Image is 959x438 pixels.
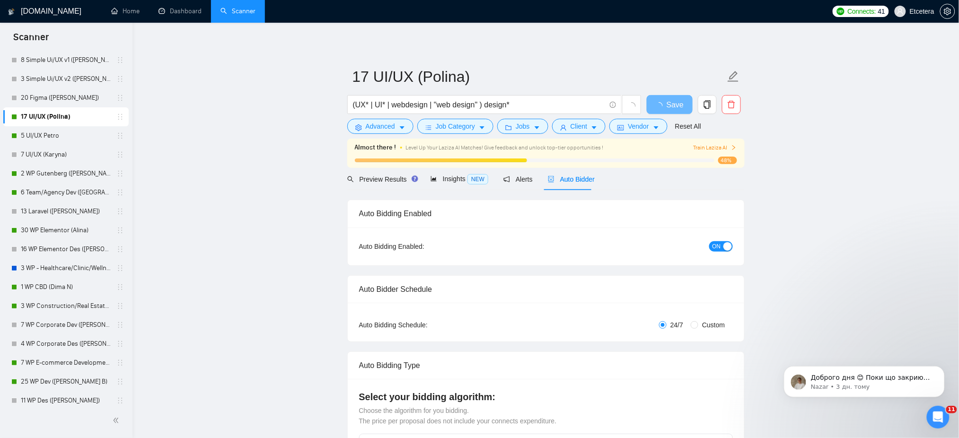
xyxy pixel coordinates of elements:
[534,124,540,131] span: caret-down
[425,124,432,131] span: bars
[667,99,684,111] span: Save
[116,283,124,291] span: holder
[610,102,616,108] span: info-circle
[571,121,588,131] span: Client
[497,119,548,134] button: folderJobscaret-down
[21,315,111,334] a: 7 WP Corporate Dev ([PERSON_NAME] B)
[21,145,111,164] a: 7 UI/UX (Karyna)
[516,121,530,131] span: Jobs
[503,176,510,183] span: notification
[21,391,111,410] a: 11 WP Des ([PERSON_NAME])
[878,6,885,17] span: 41
[21,107,111,126] a: 17 UI/UX (Polina)
[116,75,124,83] span: holder
[158,7,202,15] a: dashboardDashboard
[116,397,124,404] span: holder
[21,202,111,221] a: 13 Laravel ([PERSON_NAME])
[116,264,124,272] span: holder
[359,320,484,330] div: Auto Bidding Schedule:
[399,124,405,131] span: caret-down
[21,221,111,240] a: 30 WP Elementor (Alina)
[6,30,56,50] span: Scanner
[848,6,876,17] span: Connects:
[21,164,111,183] a: 2 WP Gutenberg ([PERSON_NAME] Br)
[116,56,124,64] span: holder
[21,334,111,353] a: 4 WP Corporate Des ([PERSON_NAME])
[21,88,111,107] a: 20 Figma ([PERSON_NAME])
[21,126,111,145] a: 5 UI/UX Petro
[946,406,957,413] span: 11
[116,227,124,234] span: holder
[116,245,124,253] span: holder
[503,175,533,183] span: Alerts
[116,378,124,385] span: holder
[353,99,606,111] input: Search Freelance Jobs...
[698,95,717,114] button: copy
[617,124,624,131] span: idcard
[21,353,111,372] a: 7 WP E-commerce Development ([PERSON_NAME] B)
[727,70,739,83] span: edit
[347,119,414,134] button: settingAdvancedcaret-down
[355,124,362,131] span: setting
[897,8,904,15] span: user
[837,8,845,15] img: upwork-logo.png
[655,102,667,110] span: loading
[355,142,396,153] span: Almost there !
[731,145,737,150] span: right
[591,124,598,131] span: caret-down
[359,390,733,403] h4: Select your bidding algorithm:
[116,170,124,177] span: holder
[116,113,124,121] span: holder
[770,346,959,412] iframe: Intercom notifications повідомлення
[366,121,395,131] span: Advanced
[548,176,554,183] span: robot
[359,407,557,425] span: Choose the algorithm for you bidding. The price per proposal does not include your connects expen...
[628,121,649,131] span: Vendor
[722,95,741,114] button: delete
[927,406,950,429] iframe: Intercom live chat
[479,124,485,131] span: caret-down
[359,352,733,379] div: Auto Bidding Type
[116,302,124,310] span: holder
[8,4,15,19] img: logo
[431,175,488,183] span: Insights
[609,119,667,134] button: idcardVendorcaret-down
[647,95,693,114] button: Save
[653,124,660,131] span: caret-down
[359,276,733,303] div: Auto Bidder Schedule
[21,70,111,88] a: 3 Simple Ui/UX v2 ([PERSON_NAME])
[713,241,721,252] span: ON
[667,320,687,330] span: 24/7
[116,132,124,140] span: holder
[693,143,737,152] button: Train Laziza AI
[560,124,567,131] span: user
[21,278,111,297] a: 1 WP CBD (Dima N)
[359,241,484,252] div: Auto Bidding Enabled:
[675,121,701,131] a: Reset All
[436,121,475,131] span: Job Category
[220,7,255,15] a: searchScanner
[417,119,493,134] button: barsJob Categorycaret-down
[111,7,140,15] a: homeHome
[940,8,955,15] a: setting
[116,208,124,215] span: holder
[116,189,124,196] span: holder
[698,100,716,109] span: copy
[116,151,124,158] span: holder
[116,321,124,329] span: holder
[406,144,604,151] span: Level Up Your Laziza AI Matches! Give feedback and unlock top-tier opportunities !
[352,65,725,88] input: Scanner name...
[940,4,955,19] button: setting
[21,183,111,202] a: 6 Team/Agency Dev ([GEOGRAPHIC_DATA])
[431,175,437,182] span: area-chart
[359,200,733,227] div: Auto Bidding Enabled
[411,175,419,183] div: Tooltip anchor
[116,94,124,102] span: holder
[718,157,737,164] span: 48%
[347,175,415,183] span: Preview Results
[698,320,729,330] span: Custom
